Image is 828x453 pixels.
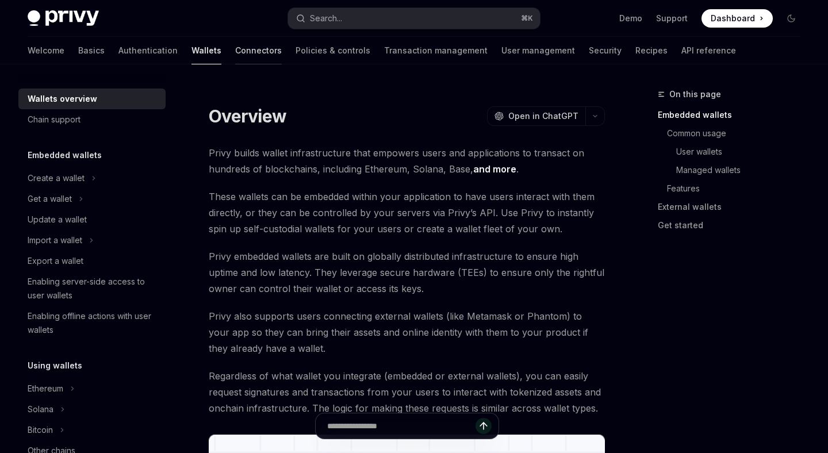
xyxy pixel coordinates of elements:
[18,109,166,130] a: Chain support
[327,413,476,439] input: Ask a question...
[28,382,63,396] div: Ethereum
[476,418,492,434] button: Send message
[473,163,516,175] a: and more
[28,213,87,226] div: Update a wallet
[28,92,97,106] div: Wallets overview
[209,368,605,416] span: Regardless of what wallet you integrate (embedded or external wallets), you can easily request si...
[28,37,64,64] a: Welcome
[18,420,166,440] button: Toggle Bitcoin section
[669,87,721,101] span: On this page
[656,13,688,24] a: Support
[589,37,622,64] a: Security
[658,216,810,235] a: Get started
[18,168,166,189] button: Toggle Create a wallet section
[658,143,810,161] a: User wallets
[28,423,53,437] div: Bitcoin
[658,124,810,143] a: Common usage
[191,37,221,64] a: Wallets
[18,399,166,420] button: Toggle Solana section
[28,113,80,126] div: Chain support
[18,89,166,109] a: Wallets overview
[235,37,282,64] a: Connectors
[28,233,82,247] div: Import a wallet
[701,9,773,28] a: Dashboard
[28,309,159,337] div: Enabling offline actions with user wallets
[209,248,605,297] span: Privy embedded wallets are built on globally distributed infrastructure to ensure high uptime and...
[508,110,578,122] span: Open in ChatGPT
[487,106,585,126] button: Open in ChatGPT
[18,209,166,230] a: Update a wallet
[310,11,342,25] div: Search...
[619,13,642,24] a: Demo
[28,254,83,268] div: Export a wallet
[28,10,99,26] img: dark logo
[711,13,755,24] span: Dashboard
[681,37,736,64] a: API reference
[18,271,166,306] a: Enabling server-side access to user wallets
[635,37,668,64] a: Recipes
[501,37,575,64] a: User management
[209,106,286,126] h1: Overview
[118,37,178,64] a: Authentication
[782,9,800,28] button: Toggle dark mode
[18,189,166,209] button: Toggle Get a wallet section
[658,179,810,198] a: Features
[28,171,85,185] div: Create a wallet
[296,37,370,64] a: Policies & controls
[18,378,166,399] button: Toggle Ethereum section
[288,8,539,29] button: Open search
[28,148,102,162] h5: Embedded wallets
[209,308,605,356] span: Privy also supports users connecting external wallets (like Metamask or Phantom) to your app so t...
[28,402,53,416] div: Solana
[28,275,159,302] div: Enabling server-side access to user wallets
[521,14,533,23] span: ⌘ K
[18,306,166,340] a: Enabling offline actions with user wallets
[209,145,605,177] span: Privy builds wallet infrastructure that empowers users and applications to transact on hundreds o...
[658,106,810,124] a: Embedded wallets
[28,192,72,206] div: Get a wallet
[18,251,166,271] a: Export a wallet
[28,359,82,373] h5: Using wallets
[658,161,810,179] a: Managed wallets
[18,230,166,251] button: Toggle Import a wallet section
[209,189,605,237] span: These wallets can be embedded within your application to have users interact with them directly, ...
[384,37,488,64] a: Transaction management
[78,37,105,64] a: Basics
[658,198,810,216] a: External wallets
